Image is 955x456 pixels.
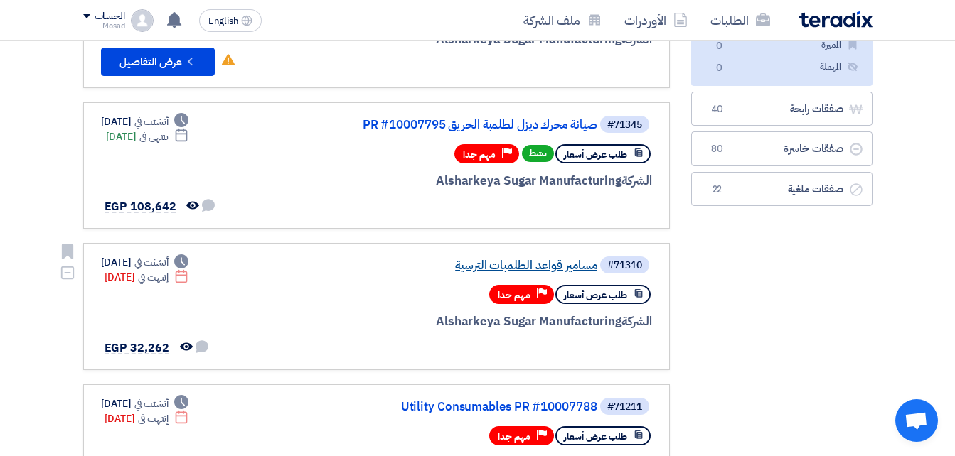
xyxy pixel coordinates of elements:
[101,114,189,129] div: [DATE]
[709,183,726,197] span: 22
[691,92,873,126] a: صفقات رابحة40
[709,142,726,156] span: 80
[607,120,642,130] div: #71345
[134,255,169,270] span: أنشئت في
[613,4,699,37] a: الأوردرات
[101,255,189,270] div: [DATE]
[691,131,873,166] a: صفقات خاسرة80
[799,11,873,28] img: Teradix logo
[95,11,125,23] div: الحساب
[512,4,613,37] a: ملف الشركة
[138,270,169,285] span: إنتهت في
[134,114,169,129] span: أنشئت في
[711,61,728,76] span: 0
[607,402,642,412] div: #71211
[134,396,169,411] span: أنشئت في
[83,22,125,30] div: Mosad
[106,129,189,144] div: [DATE]
[139,129,169,144] span: ينتهي في
[700,57,864,77] a: المهملة
[621,313,652,330] span: الشركة
[564,430,627,443] span: طلب عرض أسعار
[699,4,781,37] a: الطلبات
[313,401,597,413] a: Utility Consumables PR #10007788
[310,313,652,331] div: Alsharkeya Sugar Manufacturing
[498,430,530,443] span: مهم جدا
[105,270,189,285] div: [DATE]
[313,119,597,131] a: صيانة محرك ديزل لطلمبة الحريق PR #10007795
[564,288,627,302] span: طلب عرض أسعار
[522,145,554,162] span: نشط
[101,396,189,411] div: [DATE]
[691,172,873,207] a: صفقات ملغية22
[105,411,189,426] div: [DATE]
[101,48,215,76] button: عرض التفاصيل
[131,9,154,32] img: profile_test.png
[313,259,597,272] a: مسامير قواعد الطلمبات الترسية
[711,39,728,54] span: 0
[138,411,169,426] span: إنتهت في
[621,172,652,190] span: الشركة
[700,35,864,55] a: المميزة
[564,148,627,161] span: طلب عرض أسعار
[105,340,169,357] span: EGP 32,262
[607,261,642,271] div: #71310
[310,172,652,190] div: Alsharkeya Sugar Manufacturing
[498,288,530,302] span: مهم جدا
[105,198,176,215] span: EGP 108,642
[199,9,262,32] button: English
[208,16,238,26] span: English
[709,102,726,116] span: 40
[463,148,496,161] span: مهم جدا
[895,399,938,442] div: Open chat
